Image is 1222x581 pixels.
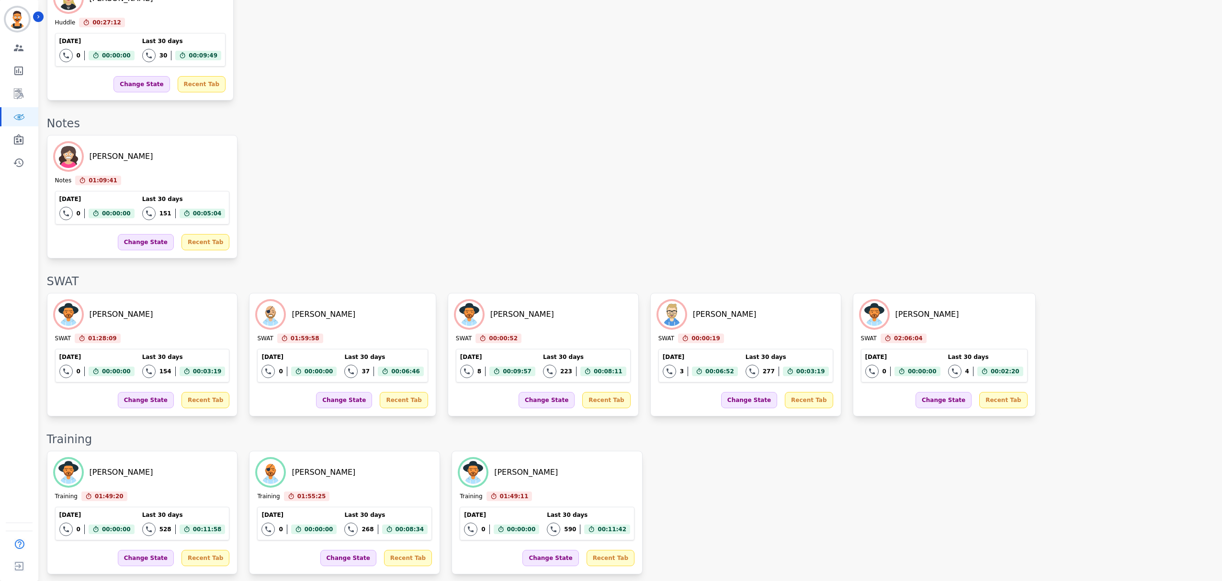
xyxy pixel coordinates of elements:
[142,511,226,519] div: Last 30 days
[865,353,940,361] div: [DATE]
[305,367,333,376] span: 00:00:00
[59,37,135,45] div: [DATE]
[894,334,923,343] span: 02:06:04
[89,176,117,185] span: 01:09:41
[658,301,685,328] img: Avatar
[257,335,273,343] div: SWAT
[460,492,482,501] div: Training
[481,525,485,533] div: 0
[102,51,131,60] span: 00:00:00
[55,335,71,343] div: SWAT
[193,525,222,534] span: 00:11:58
[118,234,174,250] div: Change State
[680,368,684,375] div: 3
[118,392,174,408] div: Change State
[908,367,937,376] span: 00:00:00
[292,467,355,478] div: [PERSON_NAME]
[384,550,432,566] div: Recent Tab
[507,525,536,534] span: 00:00:00
[916,392,972,408] div: Change State
[102,525,131,534] span: 00:00:00
[763,368,775,375] div: 277
[55,459,82,486] img: Avatar
[257,459,284,486] img: Avatar
[279,368,283,375] div: 0
[658,335,674,343] div: SWAT
[391,367,420,376] span: 00:06:46
[181,550,229,566] div: Recent Tab
[991,367,1019,376] span: 00:02:20
[477,368,481,375] div: 8
[55,301,82,328] img: Avatar
[102,209,131,218] span: 00:00:00
[494,467,558,478] div: [PERSON_NAME]
[261,353,337,361] div: [DATE]
[102,367,131,376] span: 00:00:00
[861,301,888,328] img: Avatar
[55,19,76,27] div: Huddle
[979,392,1027,408] div: Recent Tab
[948,353,1023,361] div: Last 30 days
[159,368,171,375] div: 154
[6,8,29,31] img: Bordered avatar
[142,195,226,203] div: Last 30 days
[598,525,626,534] span: 00:11:42
[77,52,80,59] div: 0
[460,353,535,361] div: [DATE]
[77,210,80,217] div: 0
[92,18,121,27] span: 00:27:12
[261,511,337,519] div: [DATE]
[59,195,135,203] div: [DATE]
[159,525,171,533] div: 528
[316,392,372,408] div: Change State
[95,492,124,501] span: 01:49:20
[796,367,825,376] span: 00:03:19
[305,525,333,534] span: 00:00:00
[257,492,280,501] div: Training
[344,353,423,361] div: Last 30 days
[193,209,222,218] span: 00:05:04
[59,353,135,361] div: [DATE]
[965,368,969,375] div: 4
[396,525,424,534] span: 00:08:34
[560,368,572,375] div: 223
[90,309,153,320] div: [PERSON_NAME]
[193,367,222,376] span: 00:03:19
[691,334,720,343] span: 00:00:19
[142,37,221,45] div: Last 30 days
[159,52,168,59] div: 30
[59,511,135,519] div: [DATE]
[587,550,634,566] div: Recent Tab
[543,353,626,361] div: Last 30 days
[721,392,777,408] div: Change State
[362,368,370,375] div: 37
[895,309,959,320] div: [PERSON_NAME]
[189,51,217,60] span: 00:09:49
[663,353,738,361] div: [DATE]
[55,177,72,185] div: Notes
[178,76,226,92] div: Recent Tab
[746,353,829,361] div: Last 30 days
[547,511,630,519] div: Last 30 days
[181,392,229,408] div: Recent Tab
[785,392,833,408] div: Recent Tab
[297,492,326,501] span: 01:55:25
[490,309,554,320] div: [PERSON_NAME]
[292,309,355,320] div: [PERSON_NAME]
[47,432,1212,447] div: Training
[159,210,171,217] div: 151
[320,550,376,566] div: Change State
[291,334,319,343] span: 01:59:58
[344,511,428,519] div: Last 30 days
[519,392,575,408] div: Change State
[522,550,578,566] div: Change State
[55,492,78,501] div: Training
[693,309,757,320] div: [PERSON_NAME]
[279,525,283,533] div: 0
[77,525,80,533] div: 0
[883,368,886,375] div: 0
[118,550,174,566] div: Change State
[464,511,539,519] div: [DATE]
[88,334,117,343] span: 01:28:09
[564,525,576,533] div: 590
